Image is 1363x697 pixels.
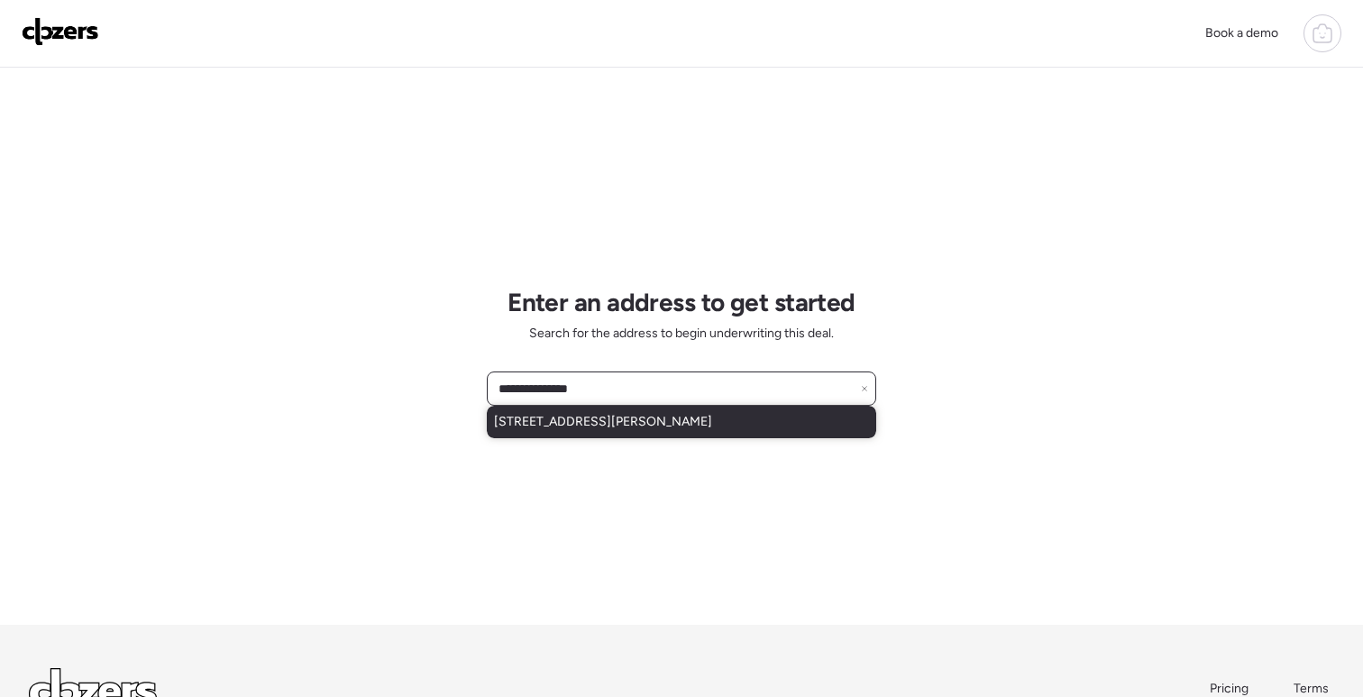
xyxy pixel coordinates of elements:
h1: Enter an address to get started [508,287,855,317]
span: [STREET_ADDRESS][PERSON_NAME] [494,413,712,431]
span: Book a demo [1205,25,1278,41]
img: Logo [22,17,99,46]
span: Search for the address to begin underwriting this deal. [529,325,834,343]
span: Terms [1294,681,1329,696]
span: Pricing [1210,681,1249,696]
